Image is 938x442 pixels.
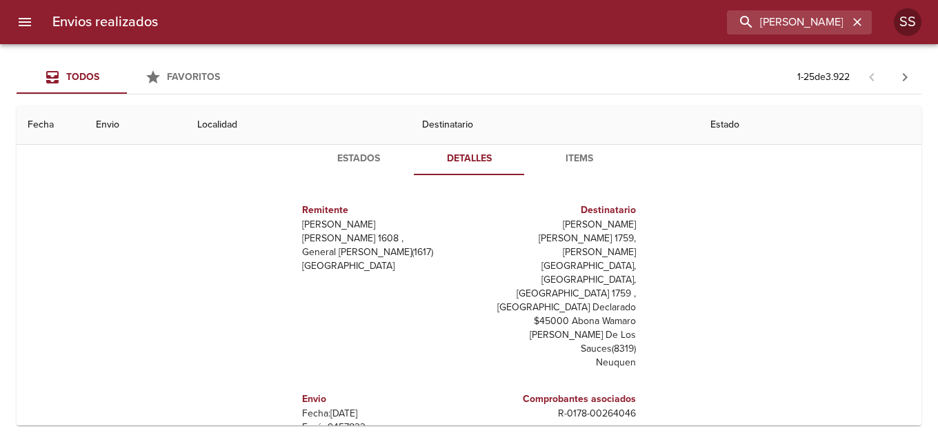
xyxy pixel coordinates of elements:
[699,106,921,145] th: Estado
[17,61,237,94] div: Tabs Envios
[894,8,921,36] div: Abrir información de usuario
[302,392,463,407] h6: Envio
[167,71,220,83] span: Favoritos
[186,106,411,145] th: Localidad
[302,259,463,273] p: [GEOGRAPHIC_DATA]
[302,218,463,232] p: [PERSON_NAME]
[855,70,888,83] span: Pagina anterior
[302,245,463,259] p: General [PERSON_NAME] ( 1617 )
[302,203,463,218] h6: Remitente
[475,328,636,356] p: [PERSON_NAME] De Los Sauces ( 8319 )
[475,218,636,232] p: [PERSON_NAME]
[888,61,921,94] span: Pagina siguiente
[894,8,921,36] div: SS
[17,106,85,145] th: Fecha
[475,392,636,407] h6: Comprobantes asociados
[727,10,848,34] input: buscar
[475,203,636,218] h6: Destinatario
[411,106,699,145] th: Destinatario
[302,421,463,434] p: Envío: 9457833
[475,356,636,370] p: Neuquen
[302,407,463,421] p: Fecha: [DATE]
[8,6,41,39] button: menu
[422,150,516,168] span: Detalles
[66,71,99,83] span: Todos
[303,142,635,175] div: Tabs detalle de guia
[475,232,636,328] p: [PERSON_NAME] 1759, [PERSON_NAME][GEOGRAPHIC_DATA], [GEOGRAPHIC_DATA], [GEOGRAPHIC_DATA] 1759 , [...
[475,407,636,421] p: R - 0178 - 00264046
[797,70,850,84] p: 1 - 25 de 3.922
[312,150,406,168] span: Estados
[85,106,186,145] th: Envio
[532,150,626,168] span: Items
[52,11,158,33] h6: Envios realizados
[302,232,463,245] p: [PERSON_NAME] 1608 ,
